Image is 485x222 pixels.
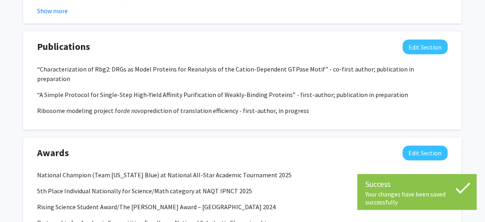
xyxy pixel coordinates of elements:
button: Edit Awards [403,146,448,161]
span: Awards [37,146,69,160]
p: “A Simple Protocol for Single-Step High-Yield Affinity Purification of Weakly-Binding Proteins” -... [37,90,448,99]
p: Rising Science Student Award/The [PERSON_NAME] Award – [GEOGRAPHIC_DATA] 2024 [37,202,448,212]
p: “Characterization of Rbg2: DRGs as Model Proteins for Reanalysis of the Cation-Dependent GTPase M... [37,64,448,83]
div: Your changes have been saved successfully [365,190,469,206]
div: Success [365,178,469,190]
p: 5th Place Individual Nationally for Science/Math category at NAQT IPNCT 2025 [37,186,448,196]
iframe: Chat [6,186,34,216]
button: Edit Publications [403,40,448,54]
p: Ribosome modeling project for prediction of translation efficiency - first-author, in progress [37,106,448,115]
em: de novo [123,107,144,115]
button: Show more [37,6,68,16]
p: National Champion (Team [US_STATE] Blue) at National All-Star Academic Tournament 2025 [37,170,448,180]
span: Publications [37,40,90,54]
